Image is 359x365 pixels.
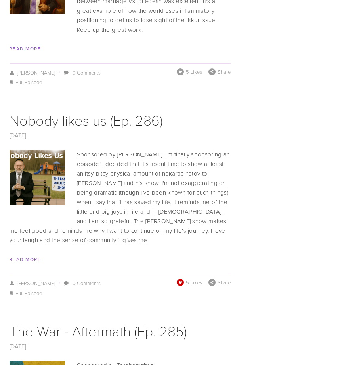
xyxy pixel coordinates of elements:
[10,45,41,52] a: Read More
[73,280,101,287] a: 0 Comments
[10,280,55,287] a: [PERSON_NAME]
[10,110,162,129] a: Nobody likes us (Ep. 286)
[186,279,202,286] span: 5 Likes
[10,321,187,340] a: The War - Aftermath (Ep. 285)
[186,68,202,75] span: 5 Likes
[55,69,63,76] span: /
[10,256,41,263] a: Read More
[15,79,42,86] a: Full Episode
[10,150,231,245] p: Sponsored by [PERSON_NAME]. I'm finally sponsoring an episode! I decided that it's about time to ...
[55,280,63,287] span: /
[10,342,26,350] a: [DATE]
[10,69,55,76] a: [PERSON_NAME]
[208,68,231,75] div: Share
[10,131,26,139] a: [DATE]
[208,279,231,286] div: Share
[73,69,101,76] a: 0 Comments
[15,290,42,297] a: Full Episode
